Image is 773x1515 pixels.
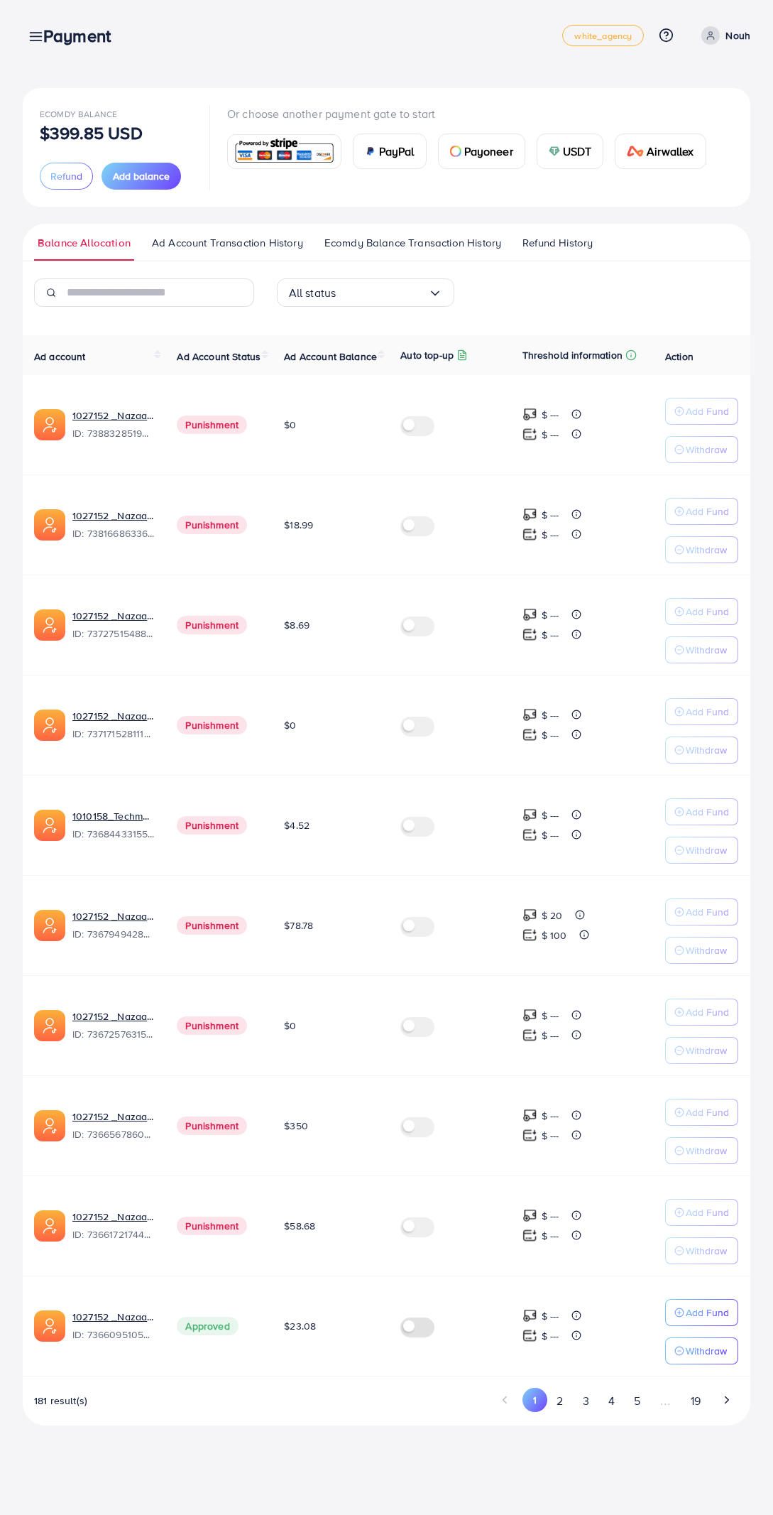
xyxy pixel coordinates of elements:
[542,1207,559,1225] p: $ ---
[50,169,82,183] span: Refund
[177,1016,247,1035] span: Punishment
[665,1199,738,1226] button: Add Fund
[522,1128,537,1143] img: top-up amount
[542,1227,559,1244] p: $ ---
[277,278,454,307] div: Search for option
[542,707,559,724] p: $ ---
[336,282,427,304] input: Search for option
[522,1008,537,1023] img: top-up amount
[522,607,537,622] img: top-up amount
[627,146,644,157] img: card
[686,1304,729,1321] p: Add Fund
[686,1342,727,1359] p: Withdraw
[542,1107,559,1124] p: $ ---
[542,807,559,824] p: $ ---
[284,418,296,432] span: $0
[284,918,313,933] span: $78.78
[493,1388,739,1414] ul: Pagination
[400,347,454,364] p: Auto top-up
[177,616,247,634] span: Punishment
[289,282,336,304] span: All status
[72,426,154,440] span: ID: 7388328519014645761
[522,727,537,742] img: top-up amount
[522,827,537,842] img: top-up amount
[522,527,537,542] img: top-up amount
[34,910,65,941] img: ic-ads-acc.e4c84228.svg
[665,1237,738,1264] button: Withdraw
[615,134,706,169] a: cardAirwallex
[522,235,593,251] span: Refund History
[665,1037,738,1064] button: Withdraw
[72,1009,154,1023] a: 1027152 _Nazaagency_016
[665,837,738,864] button: Withdraw
[72,1327,154,1342] span: ID: 7366095105679261697
[542,1027,559,1044] p: $ ---
[562,25,644,46] a: white_agency
[686,842,727,859] p: Withdraw
[598,1388,624,1414] button: Go to page 4
[665,1137,738,1164] button: Withdraw
[72,509,154,523] a: 1027152 _Nazaagency_023
[542,727,559,744] p: $ ---
[72,1109,154,1142] div: <span class='underline'>1027152 _Nazaagency_0051</span></br>7366567860828749825
[522,347,623,364] p: Threshold information
[665,1299,738,1326] button: Add Fund
[72,408,154,423] a: 1027152 _Nazaagency_019
[34,349,86,364] span: Ad account
[102,163,181,190] button: Add balance
[665,536,738,563] button: Withdraw
[38,235,131,251] span: Balance Allocation
[713,1451,762,1504] iframe: Chat
[686,403,729,420] p: Add Fund
[686,703,729,720] p: Add Fund
[542,827,559,844] p: $ ---
[34,509,65,541] img: ic-ads-acc.e4c84228.svg
[284,718,296,732] span: $0
[72,1027,154,1041] span: ID: 7367257631523782657
[284,618,309,632] span: $8.69
[686,742,727,759] p: Withdraw
[665,737,738,764] button: Withdraw
[177,1217,247,1235] span: Punishment
[522,1228,537,1243] img: top-up amount
[665,1099,738,1126] button: Add Fund
[43,26,122,46] h3: Payment
[72,809,154,823] a: 1010158_Techmanistan pk acc_1715599413927
[34,1310,65,1342] img: ic-ads-acc.e4c84228.svg
[72,526,154,541] span: ID: 7381668633665093648
[686,803,729,820] p: Add Fund
[542,1127,559,1144] p: $ ---
[72,709,154,742] div: <span class='underline'>1027152 _Nazaagency_04</span></br>7371715281112170513
[113,169,170,183] span: Add balance
[522,507,537,522] img: top-up amount
[72,809,154,842] div: <span class='underline'>1010158_Techmanistan pk acc_1715599413927</span></br>7368443315504726017
[177,416,247,434] span: Punishment
[522,1308,537,1323] img: top-up amount
[665,436,738,463] button: Withdraw
[34,1210,65,1242] img: ic-ads-acc.e4c84228.svg
[438,134,525,169] a: cardPayoneer
[152,235,303,251] span: Ad Account Transaction History
[665,498,738,525] button: Add Fund
[542,426,559,443] p: $ ---
[365,146,376,157] img: card
[34,1110,65,1141] img: ic-ads-acc.e4c84228.svg
[665,598,738,625] button: Add Fund
[542,406,559,423] p: $ ---
[686,441,727,458] p: Withdraw
[686,1104,729,1121] p: Add Fund
[522,1028,537,1043] img: top-up amount
[686,603,729,620] p: Add Fund
[542,1308,559,1325] p: $ ---
[665,698,738,725] button: Add Fund
[573,1388,598,1414] button: Go to page 3
[72,1109,154,1124] a: 1027152 _Nazaagency_0051
[72,1310,154,1324] a: 1027152 _Nazaagency_006
[686,942,727,959] p: Withdraw
[177,716,247,734] span: Punishment
[686,903,729,921] p: Add Fund
[665,999,738,1026] button: Add Fund
[681,1388,710,1414] button: Go to page 19
[72,727,154,741] span: ID: 7371715281112170513
[72,1310,154,1342] div: <span class='underline'>1027152 _Nazaagency_006</span></br>7366095105679261697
